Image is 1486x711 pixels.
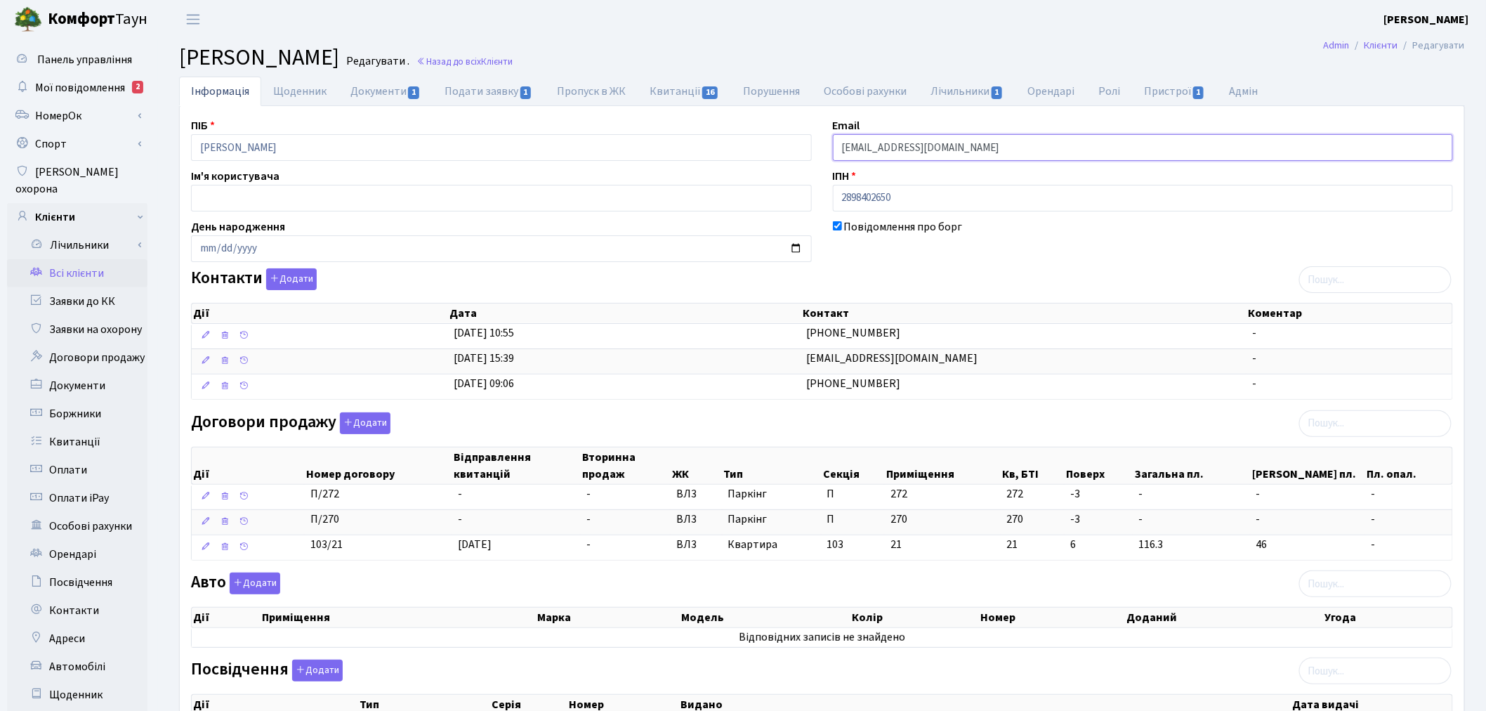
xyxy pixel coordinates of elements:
[1299,658,1452,684] input: Пошук...
[1070,486,1128,502] span: -3
[638,77,731,106] a: Квитанції
[1371,486,1447,502] span: -
[7,428,147,456] a: Квитанції
[449,304,801,323] th: Дата
[581,448,671,484] th: Вторинна продаж
[1371,537,1447,553] span: -
[7,315,147,344] a: Заявки на охорону
[1256,511,1360,528] span: -
[536,608,680,627] th: Марка
[37,52,132,67] span: Панель управління
[1256,486,1360,502] span: -
[728,511,816,528] span: Паркінг
[7,203,147,231] a: Клієнти
[1398,38,1465,53] li: Редагувати
[7,400,147,428] a: Боржники
[14,6,42,34] img: logo.png
[458,537,492,552] span: [DATE]
[801,304,1247,323] th: Контакт
[1139,486,1245,502] span: -
[336,410,390,434] a: Додати
[7,158,147,203] a: [PERSON_NAME] охорона
[230,573,280,594] button: Авто
[1007,486,1060,502] span: 272
[731,77,812,106] a: Порушення
[1193,86,1204,99] span: 1
[1133,77,1218,106] a: Пристрої
[1247,304,1453,323] th: Коментар
[1007,537,1060,553] span: 21
[48,8,147,32] span: Таун
[1365,38,1398,53] a: Клієнти
[454,351,514,366] span: [DATE] 15:39
[7,540,147,568] a: Орендарі
[807,351,978,366] span: [EMAIL_ADDRESS][DOMAIN_NAME]
[844,218,963,235] label: Повідомлення про борг
[822,448,886,484] th: Секція
[458,486,462,502] span: -
[1299,410,1452,437] input: Пошук...
[890,511,907,527] span: 270
[191,660,343,681] label: Посвідчення
[728,486,816,502] span: Паркінг
[192,448,305,484] th: Дії
[191,218,285,235] label: День народження
[1252,325,1256,341] span: -
[289,658,343,682] a: Додати
[671,448,723,484] th: ЖК
[1384,11,1469,28] a: [PERSON_NAME]
[454,376,514,391] span: [DATE] 09:06
[850,608,979,627] th: Колір
[1001,448,1065,484] th: Кв, БТІ
[7,456,147,484] a: Оплати
[1252,351,1256,366] span: -
[191,268,317,290] label: Контакти
[676,486,717,502] span: ВЛ3
[7,287,147,315] a: Заявки до КК
[827,486,835,502] span: П
[1303,31,1486,60] nav: breadcrumb
[179,77,261,106] a: Інформація
[979,608,1125,627] th: Номер
[1384,12,1469,27] b: [PERSON_NAME]
[310,486,339,502] span: П/272
[1371,511,1447,528] span: -
[338,77,433,106] a: Документи
[807,325,901,341] span: [PHONE_NUMBER]
[458,511,462,527] span: -
[310,511,339,527] span: П/270
[723,448,822,484] th: Тип
[7,484,147,512] a: Оплати iPay
[7,512,147,540] a: Особові рахунки
[179,41,339,74] span: [PERSON_NAME]
[7,46,147,74] a: Панель управління
[1133,448,1251,484] th: Загальна пл.
[408,86,419,99] span: 1
[520,86,532,99] span: 1
[1125,608,1323,627] th: Доданий
[586,511,591,527] span: -
[586,537,591,552] span: -
[7,568,147,596] a: Посвідчення
[1016,77,1087,106] a: Орендарі
[1070,511,1128,528] span: -3
[7,596,147,625] a: Контакти
[586,486,591,502] span: -
[343,55,409,68] small: Редагувати .
[226,570,280,595] a: Додати
[7,130,147,158] a: Спорт
[7,681,147,709] a: Щоденник
[1324,38,1350,53] a: Admin
[7,344,147,372] a: Договори продажу
[481,55,513,68] span: Клієнти
[1070,537,1128,553] span: 6
[191,117,215,134] label: ПІБ
[261,608,536,627] th: Приміщення
[48,8,115,30] b: Комфорт
[1323,608,1452,627] th: Угода
[890,486,907,502] span: 272
[1218,77,1270,106] a: Адмін
[7,74,147,102] a: Мої повідомлення2
[192,304,449,323] th: Дії
[1256,537,1360,553] span: 46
